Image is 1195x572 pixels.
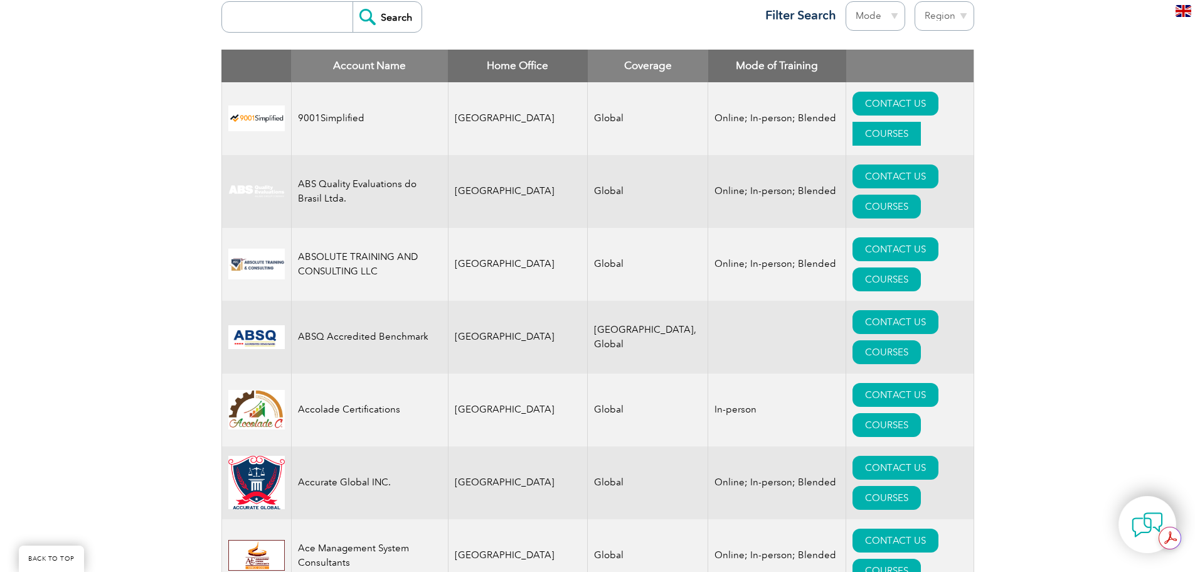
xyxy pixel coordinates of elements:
[291,301,448,374] td: ABSQ Accredited Benchmark
[852,237,938,261] a: CONTACT US
[448,82,588,155] td: [GEOGRAPHIC_DATA]
[708,374,846,446] td: In-person
[846,50,974,82] th: : activate to sort column ascending
[588,82,708,155] td: Global
[228,105,285,131] img: 37c9c059-616f-eb11-a812-002248153038-logo.png
[19,546,84,572] a: BACK TO TOP
[588,374,708,446] td: Global
[852,456,938,480] a: CONTACT US
[708,82,846,155] td: Online; In-person; Blended
[291,82,448,155] td: 9001Simplified
[852,92,938,116] a: CONTACT US
[708,155,846,228] td: Online; In-person; Blended
[852,413,921,437] a: COURSES
[448,155,588,228] td: [GEOGRAPHIC_DATA]
[588,50,708,82] th: Coverage: activate to sort column ascending
[758,8,836,23] h3: Filter Search
[852,486,921,510] a: COURSES
[852,529,938,553] a: CONTACT US
[1132,509,1163,541] img: contact-chat.png
[448,374,588,446] td: [GEOGRAPHIC_DATA]
[588,301,708,374] td: [GEOGRAPHIC_DATA], Global
[448,301,588,374] td: [GEOGRAPHIC_DATA]
[228,249,285,279] img: 16e092f6-eadd-ed11-a7c6-00224814fd52-logo.png
[291,50,448,82] th: Account Name: activate to sort column descending
[852,165,938,188] a: CONTACT US
[852,122,921,146] a: COURSES
[228,390,285,429] img: 1a94dd1a-69dd-eb11-bacb-002248159486-logo.jpg
[588,446,708,519] td: Global
[353,2,422,32] input: Search
[291,228,448,301] td: ABSOLUTE TRAINING AND CONSULTING LLC
[448,446,588,519] td: [GEOGRAPHIC_DATA]
[708,446,846,519] td: Online; In-person; Blended
[852,267,921,291] a: COURSES
[228,540,285,571] img: 306afd3c-0a77-ee11-8179-000d3ae1ac14-logo.jpg
[852,310,938,334] a: CONTACT US
[448,50,588,82] th: Home Office: activate to sort column ascending
[228,456,285,510] img: a034a1f6-3919-f011-998a-0022489685a1-logo.png
[291,374,448,446] td: Accolade Certifications
[588,155,708,228] td: Global
[1176,5,1191,17] img: en
[291,446,448,519] td: Accurate Global INC.
[852,383,938,407] a: CONTACT US
[291,155,448,228] td: ABS Quality Evaluations do Brasil Ltda.
[228,325,285,349] img: cc24547b-a6e0-e911-a812-000d3a795b83-logo.png
[228,185,285,198] img: c92924ac-d9bc-ea11-a814-000d3a79823d-logo.jpg
[852,340,921,364] a: COURSES
[708,228,846,301] td: Online; In-person; Blended
[852,195,921,219] a: COURSES
[708,50,846,82] th: Mode of Training: activate to sort column ascending
[448,228,588,301] td: [GEOGRAPHIC_DATA]
[588,228,708,301] td: Global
